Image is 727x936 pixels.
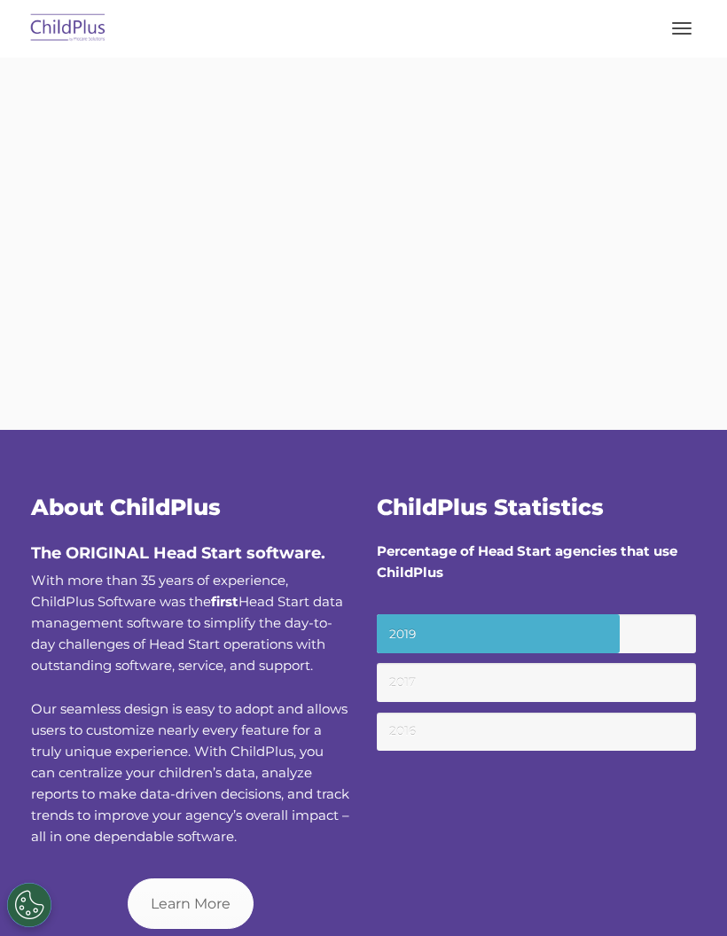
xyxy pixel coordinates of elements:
[377,614,696,653] small: 2019
[31,700,349,845] span: Our seamless design is easy to adopt and allows users to customize nearly every feature for a tru...
[377,713,696,752] small: 2016
[7,883,51,927] button: Cookies Settings
[31,494,221,520] span: About ChildPlus
[377,494,604,520] span: ChildPlus Statistics
[211,593,238,610] b: first
[128,878,254,929] a: Learn More
[377,663,696,702] small: 2017
[377,542,677,581] strong: Percentage of Head Start agencies that use ChildPlus
[31,572,343,674] span: With more than 35 years of experience, ChildPlus Software was the Head Start data management soft...
[31,543,325,563] span: The ORIGINAL Head Start software.
[27,8,110,50] img: ChildPlus by Procare Solutions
